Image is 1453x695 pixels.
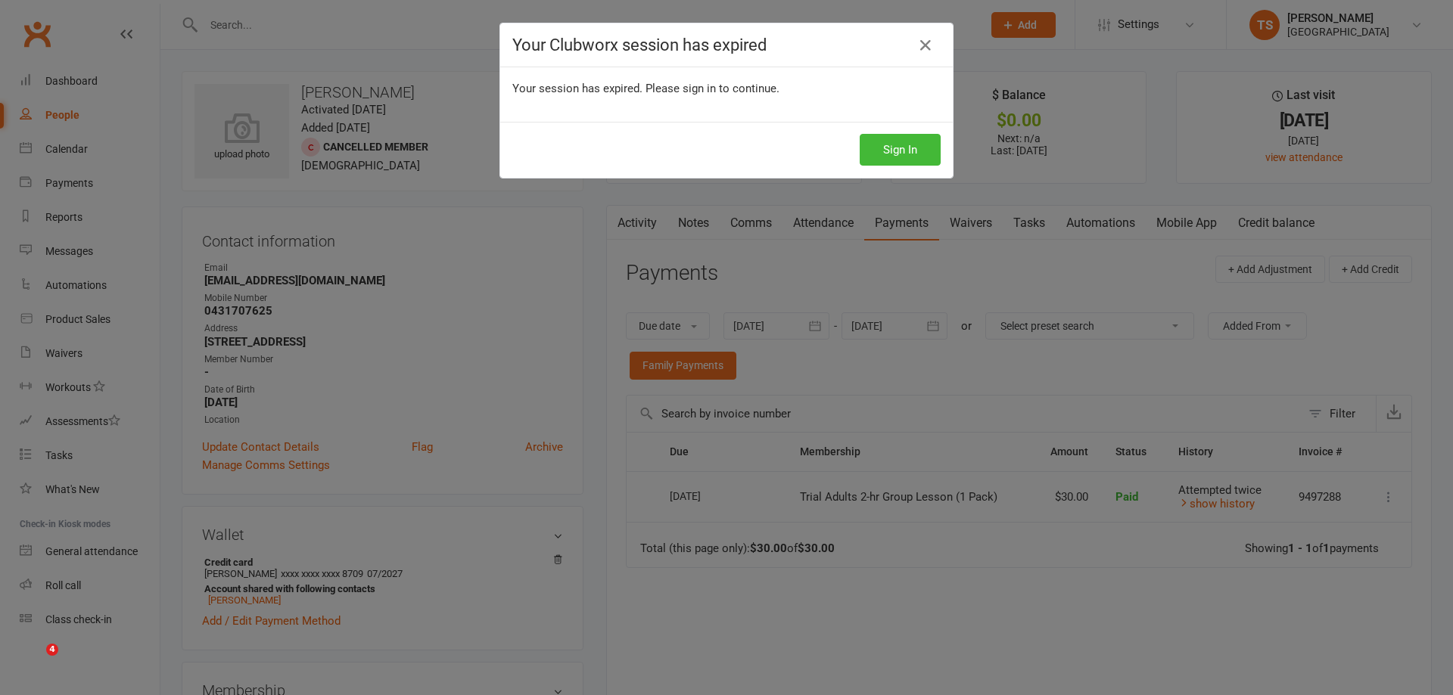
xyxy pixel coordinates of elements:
[860,134,941,166] button: Sign In
[913,33,938,57] a: Close
[46,644,58,656] span: 4
[512,82,779,95] span: Your session has expired. Please sign in to continue.
[512,36,941,54] h4: Your Clubworx session has expired
[15,644,51,680] iframe: Intercom live chat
